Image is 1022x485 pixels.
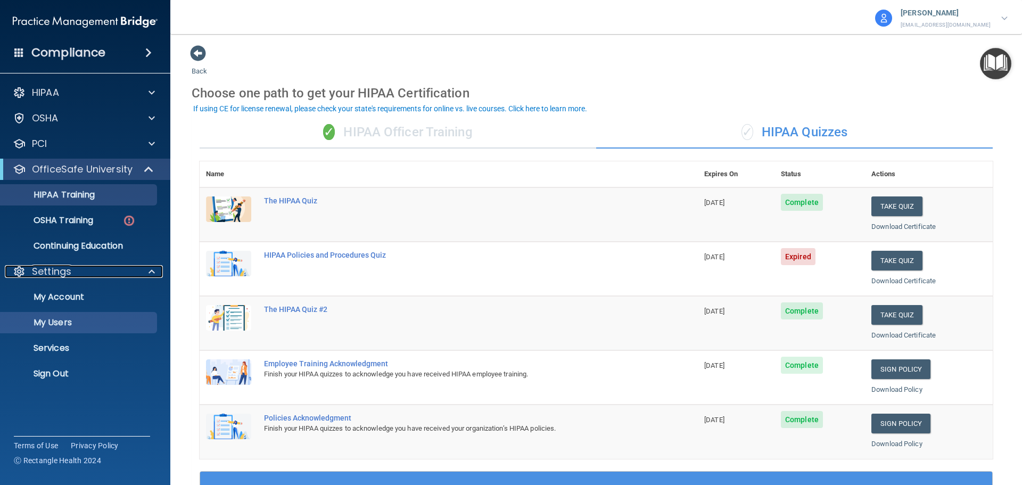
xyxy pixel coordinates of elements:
p: My Users [7,317,152,328]
a: Privacy Policy [71,440,119,451]
p: PCI [32,137,47,150]
a: Download Policy [871,385,922,393]
img: danger-circle.6113f641.png [122,214,136,227]
a: Download Certificate [871,223,936,231]
p: OfficeSafe University [32,163,133,176]
button: If using CE for license renewal, please check your state's requirements for online vs. live cours... [192,103,589,114]
span: [DATE] [704,253,724,261]
span: Complete [781,357,823,374]
div: Employee Training Acknowledgment [264,359,645,368]
p: Sign Out [7,368,152,379]
span: [DATE] [704,199,724,207]
div: HIPAA Policies and Procedures Quiz [264,251,645,259]
span: [DATE] [704,416,724,424]
span: Complete [781,302,823,319]
a: Download Certificate [871,277,936,285]
div: The HIPAA Quiz [264,196,645,205]
div: If using CE for license renewal, please check your state's requirements for online vs. live cours... [193,105,587,112]
p: Settings [32,265,71,278]
p: My Account [7,292,152,302]
span: Ⓒ Rectangle Health 2024 [14,455,101,466]
button: Open Resource Center [980,48,1011,79]
button: Take Quiz [871,305,922,325]
p: HIPAA Training [7,190,95,200]
iframe: Drift Widget Chat Controller [838,409,1009,452]
img: PMB logo [13,11,158,32]
img: avatar.17b06cb7.svg [875,10,892,27]
div: Finish your HIPAA quizzes to acknowledge you have received HIPAA employee training. [264,368,645,381]
span: ✓ [323,124,335,140]
p: HIPAA [32,86,59,99]
div: Policies Acknowledgment [264,414,645,422]
span: Complete [781,194,823,211]
th: Status [774,161,865,187]
a: OfficeSafe University [13,163,154,176]
th: Actions [865,161,993,187]
button: Take Quiz [871,251,922,270]
span: Complete [781,411,823,428]
img: arrow-down.227dba2b.svg [1001,17,1008,20]
span: ✓ [741,124,753,140]
span: Expired [781,248,815,265]
span: [DATE] [704,307,724,315]
p: [PERSON_NAME] [901,6,991,20]
a: HIPAA [13,86,155,99]
a: Back [192,54,207,75]
p: OSHA [32,112,59,125]
div: Choose one path to get your HIPAA Certification [192,78,1001,109]
a: Terms of Use [14,440,58,451]
p: [EMAIL_ADDRESS][DOMAIN_NAME] [901,20,991,30]
div: HIPAA Quizzes [596,117,993,149]
th: Expires On [698,161,774,187]
p: Continuing Education [7,241,152,251]
a: Sign Policy [871,359,930,379]
div: Finish your HIPAA quizzes to acknowledge you have received your organization’s HIPAA policies. [264,422,645,435]
h4: Compliance [31,45,105,60]
a: Settings [13,265,155,278]
p: OSHA Training [7,215,93,226]
a: Download Certificate [871,331,936,339]
div: The HIPAA Quiz #2 [264,305,645,314]
div: HIPAA Officer Training [200,117,596,149]
button: Take Quiz [871,196,922,216]
span: [DATE] [704,361,724,369]
a: OSHA [13,112,155,125]
p: Services [7,343,152,354]
a: PCI [13,137,155,150]
th: Name [200,161,258,187]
